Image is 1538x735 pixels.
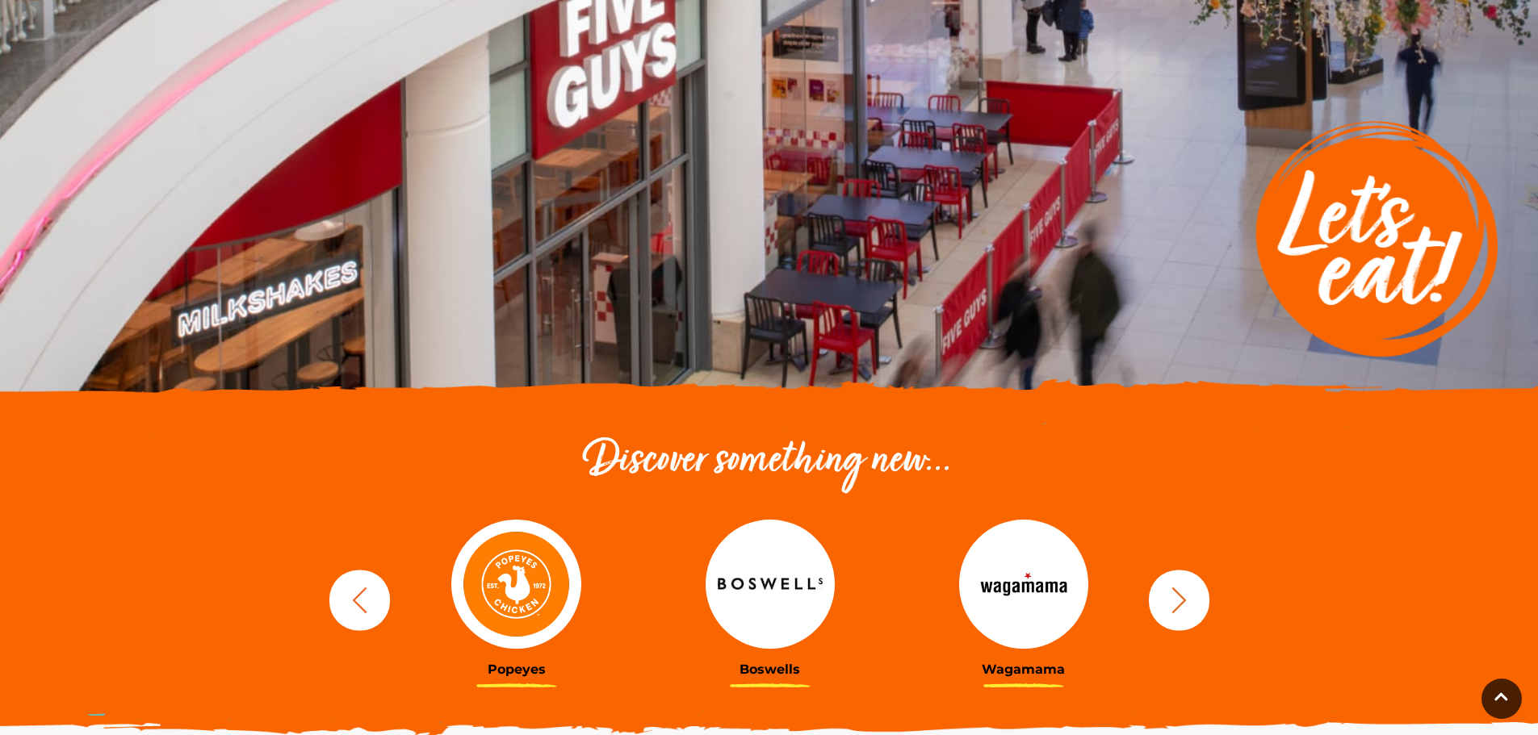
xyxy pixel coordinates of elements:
[321,436,1217,487] h2: Discover something new...
[402,662,631,677] h3: Popeyes
[656,520,885,677] a: Boswells
[402,520,631,677] a: Popeyes
[909,520,1138,677] a: Wagamama
[909,662,1138,677] h3: Wagamama
[656,662,885,677] h3: Boswells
